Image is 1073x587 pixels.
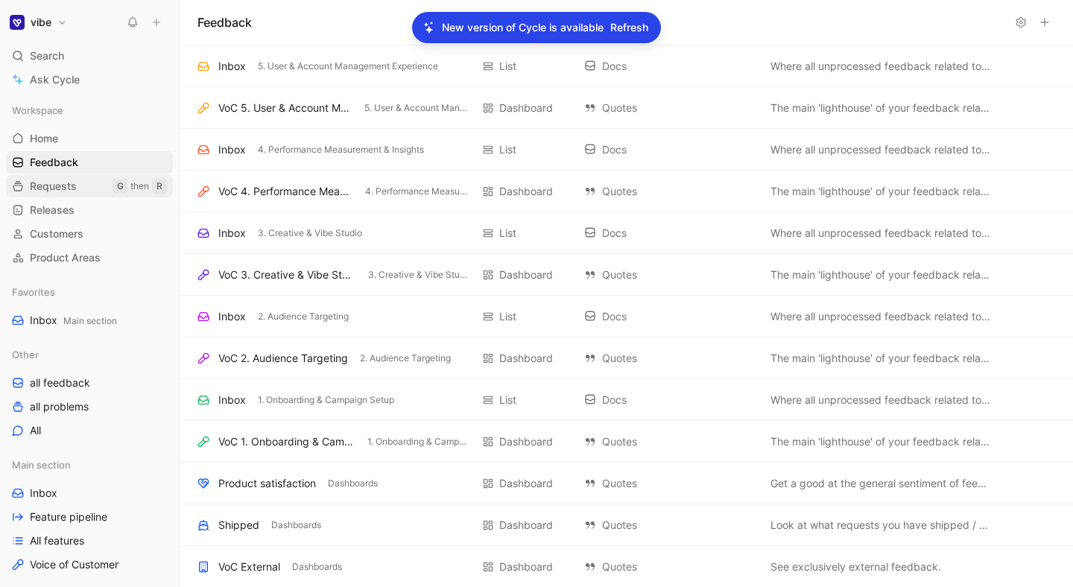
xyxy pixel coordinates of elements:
[499,266,553,284] div: Dashboard
[30,131,58,146] span: Home
[218,99,352,117] div: VoC 5. User & Account Management Experience
[255,226,365,240] button: 3. Creative & Vibe Studio
[6,396,173,418] a: all problems
[767,224,995,242] button: Where all unprocessed feedback related to 3. Creative & Vibe Studio lands
[30,486,57,501] span: Inbox
[767,99,995,117] button: The main 'lighthouse' of your feedback related to 5. User & Account Management Experience!
[218,558,280,576] div: VoC External
[499,391,516,409] div: List
[218,57,246,75] div: Inbox
[30,179,77,194] span: Requests
[6,343,173,366] div: Other
[152,179,167,194] div: R
[6,482,173,504] a: Inbox
[361,101,470,115] button: 5. User & Account Management Experience
[30,557,118,572] span: Voice of Customer
[12,103,63,118] span: Workspace
[180,212,1073,254] div: Inbox3. Creative & Vibe StudioList DocsWhere all unprocessed feedback related to 3. Creative & Vi...
[328,476,378,491] span: Dashboards
[30,203,75,218] span: Releases
[584,475,756,492] div: Quotes
[767,266,995,284] button: The main 'lighthouse' of your feedback related to 3. Creative & Vibe Studio!
[30,250,101,265] span: Product Areas
[584,183,756,200] div: Quotes
[584,224,756,242] div: Docs
[30,510,107,524] span: Feature pipeline
[6,99,173,121] div: Workspace
[767,475,995,492] button: Get a good at the general sentiment of feedback.
[218,308,246,326] div: Inbox
[6,309,173,331] a: InboxMain section
[255,310,352,323] button: 2. Audience Targeting
[197,13,252,31] h1: Feedback
[584,516,756,534] div: Quotes
[30,423,41,438] span: All
[584,266,756,284] div: Quotes
[499,349,553,367] div: Dashboard
[218,141,246,159] div: Inbox
[6,454,173,576] div: Main sectionInboxFeature pipelineAll featuresVoice of Customer
[12,347,39,362] span: Other
[180,87,1073,129] div: VoC 5. User & Account Management Experience5. User & Account Management ExperienceDashboard Quote...
[584,391,756,409] div: Docs
[364,101,467,115] span: 5. User & Account Management Experience
[271,518,321,533] span: Dashboards
[6,175,173,197] a: RequestsGthenR
[770,516,992,534] span: Look at what requests you have shipped / closed the loop on!
[292,559,342,574] span: Dashboards
[770,558,941,576] span: See exclusively external feedback.
[30,226,83,241] span: Customers
[6,343,173,442] div: Otherall feedbackall problemsAll
[30,71,80,89] span: Ask Cycle
[499,475,553,492] div: Dashboard
[767,308,995,326] button: Where all unprocessed feedback related to 2. Audience Targeting lands
[767,141,995,159] button: Where all unprocessed feedback related to 4. Performance Measurement & Insights lands
[30,375,90,390] span: all feedback
[770,141,992,159] span: Where all unprocessed feedback related to 4. Performance Measurement & Insights lands
[180,45,1073,87] div: Inbox5. User & Account Management ExperienceList DocsWhere all unprocessed feedback related to 5....
[180,504,1073,546] div: ShippedDashboardsDashboard QuotesLook at what requests you have shipped / closed the loop on!View...
[12,457,71,472] span: Main section
[6,223,173,245] a: Customers
[767,183,995,200] button: The main 'lighthouse' of your feedback related to 4. Performance Measurement & Insights!
[180,129,1073,171] div: Inbox4. Performance Measurement & InsightsList DocsWhere all unprocessed feedback related to 4. P...
[258,142,424,157] span: 4. Performance Measurement & Insights
[368,267,468,282] span: 3. Creative & Vibe Studio
[31,16,51,29] h1: vibe
[180,337,1073,379] div: VoC 2. Audience Targeting2. Audience TargetingDashboard QuotesThe main 'lighthouse' of your feedb...
[268,518,324,532] button: Dashboards
[357,352,454,365] button: 2. Audience Targeting
[218,349,348,367] div: VoC 2. Audience Targeting
[255,60,441,73] button: 5. User & Account Management Experience
[584,558,756,576] div: Quotes
[584,349,756,367] div: Quotes
[258,393,394,407] span: 1. Onboarding & Campaign Setup
[218,391,246,409] div: Inbox
[180,379,1073,421] div: Inbox1. Onboarding & Campaign SetupList DocsWhere all unprocessed feedback related to 1. Onboardi...
[770,475,992,492] span: Get a good at the general sentiment of feedback.
[6,45,173,67] div: Search
[499,57,516,75] div: List
[367,434,468,449] span: 1. Onboarding & Campaign Setup
[770,266,992,284] span: The main 'lighthouse' of your feedback related to 3. Creative & Vibe Studio!
[767,516,995,534] button: Look at what requests you have shipped / closed the loop on!
[6,12,71,33] button: vibevibe
[365,184,468,199] span: 4. Performance Measurement & Insights
[258,309,349,324] span: 2. Audience Targeting
[218,183,353,200] div: VoC 4. Performance Measurement & Insights
[767,349,995,367] button: The main 'lighthouse' of your feedback related to 2. Audience Targeting!
[30,533,84,548] span: All features
[218,433,355,451] div: VoC 1. Onboarding & Campaign Setup
[6,530,173,552] a: All features
[365,268,471,282] button: 3. Creative & Vibe Studio
[362,185,471,198] button: 4. Performance Measurement & Insights
[499,99,553,117] div: Dashboard
[767,433,995,451] button: The main 'lighthouse' of your feedback related to 1. Onboarding & Campaign Setup!
[499,224,516,242] div: List
[180,463,1073,504] div: Product satisfactionDashboardsDashboard QuotesGet a good at the general sentiment of feedback.Vie...
[442,19,604,37] p: New version of Cycle is available
[130,179,149,194] div: then
[770,57,992,75] span: Where all unprocessed feedback related to 5. User & Account Management Experience lands
[584,141,756,159] div: Docs
[364,435,471,448] button: 1. Onboarding & Campaign Setup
